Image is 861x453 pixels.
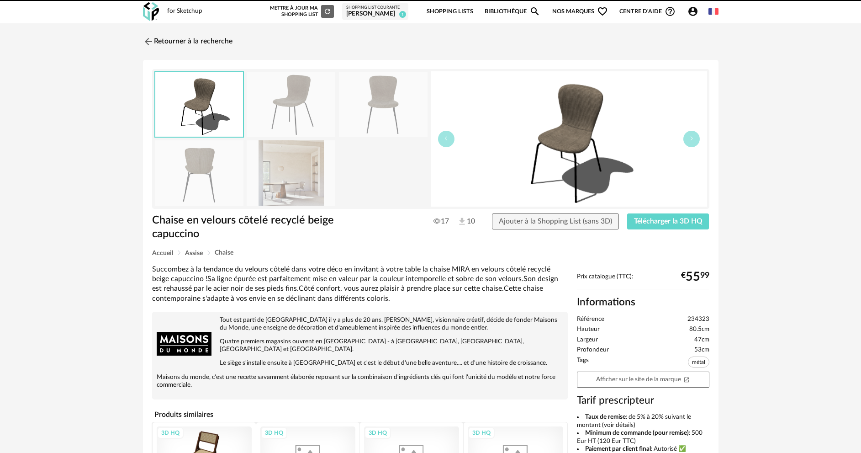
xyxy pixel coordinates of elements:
[427,1,473,22] a: Shopping Lists
[577,413,709,429] li: : de 5% à 20% suivant le montant (voir détails)
[152,250,173,256] span: Accueil
[268,5,334,18] div: Mettre à jour ma Shopping List
[683,376,690,382] span: Open In New icon
[688,357,709,368] span: métal
[619,6,676,17] span: Centre d'aideHelp Circle Outline icon
[577,357,589,370] span: Tags
[694,346,709,354] span: 53cm
[431,71,707,207] img: thumbnail.png
[634,218,703,225] span: Télécharger la 3D HQ
[552,1,608,22] span: Nos marques
[167,7,202,16] div: for Sketchup
[577,394,709,407] h3: Tarif prescripteur
[157,316,563,332] p: Tout est parti de [GEOGRAPHIC_DATA] il y a plus de 20 ans. [PERSON_NAME], visionnaire créatif, dé...
[694,336,709,344] span: 47cm
[708,6,718,16] img: fr
[585,414,626,420] b: Taux de remise
[577,346,609,354] span: Profondeur
[686,273,700,281] span: 55
[687,6,703,17] span: Account Circle icon
[577,429,709,445] li: : 500 Eur HT (120 Eur TTC)
[247,72,335,137] img: chaise-en-velours-cotele-recycle-beige-capuccino-1000-12-8-234323_1.jpg
[143,36,154,47] img: svg+xml;base64,PHN2ZyB3aWR0aD0iMjQiIGhlaWdodD0iMjQiIHZpZXdCb3g9IjAgMCAyNCAyNCIgZmlsbD0ibm9uZSIgeG...
[155,140,243,206] img: chaise-en-velours-cotele-recycle-beige-capuccino-1000-12-8-234323_3.jpg
[152,408,568,421] h4: Produits similaires
[185,250,203,256] span: Assise
[152,250,709,256] div: Breadcrumb
[457,217,467,226] img: Téléchargements
[577,325,600,334] span: Hauteur
[665,6,676,17] span: Help Circle Outline icon
[152,265,568,304] div: Succombez à la tendance du velours côtelé dans votre déco en invitant à votre table la chaise MIR...
[577,336,598,344] span: Largeur
[152,213,379,241] h1: Chaise en velours côtelé recyclé beige capuccino
[433,217,449,226] span: 17
[157,316,211,371] img: brand logo
[323,9,332,14] span: Refresh icon
[597,6,608,17] span: Heart Outline icon
[157,373,563,389] p: Maisons du monde, c'est une recette savamment élaborée reposant sur la combinaison d'ingrédients ...
[499,218,612,225] span: Ajouter à la Shopping List (sans 3D)
[261,427,287,439] div: 3D HQ
[492,213,619,230] button: Ajouter à la Shopping List (sans 3D)
[681,273,709,281] div: € 99
[627,213,709,230] button: Télécharger la 3D HQ
[143,32,232,52] a: Retourner à la recherche
[157,359,563,367] p: Le siège s'installe ensuite à [GEOGRAPHIC_DATA] et c'est le début d'une belle aventure.... et d'u...
[585,430,689,436] b: Minimum de commande (pour remise)
[457,217,475,227] span: 10
[247,140,335,206] img: chaise-en-velours-cotele-recycle-beige-capuccino-1000-12-8-234323_8.jpg
[157,338,563,353] p: Quatre premiers magasins ouvrent en [GEOGRAPHIC_DATA] - à [GEOGRAPHIC_DATA], [GEOGRAPHIC_DATA], [...
[485,1,540,22] a: BibliothèqueMagnify icon
[339,72,428,137] img: chaise-en-velours-cotele-recycle-beige-capuccino-1000-12-8-234323_2.jpg
[346,5,404,11] div: Shopping List courante
[346,10,404,18] div: [PERSON_NAME]
[577,315,604,324] span: Référence
[155,72,243,137] img: thumbnail.png
[364,427,391,439] div: 3D HQ
[689,325,709,334] span: 80.5cm
[157,427,184,439] div: 3D HQ
[577,296,709,309] h2: Informations
[399,11,406,18] span: 1
[468,427,495,439] div: 3D HQ
[585,446,651,452] b: Paiement par client final
[577,372,709,388] a: Afficher sur le site de la marqueOpen In New icon
[215,250,233,256] span: Chaise
[687,6,698,17] span: Account Circle icon
[687,315,709,324] span: 234323
[143,2,159,21] img: OXP
[346,5,404,18] a: Shopping List courante [PERSON_NAME] 1
[577,273,709,290] div: Prix catalogue (TTC):
[529,6,540,17] span: Magnify icon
